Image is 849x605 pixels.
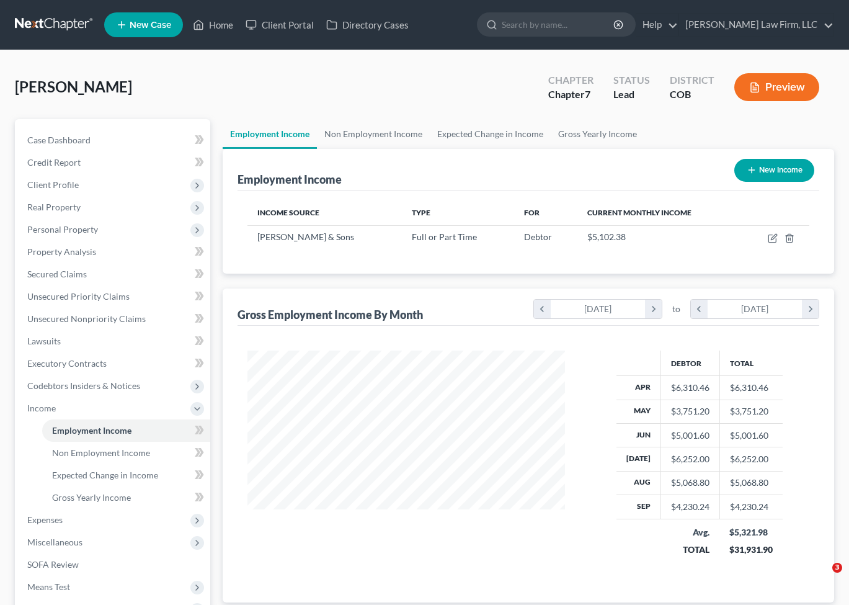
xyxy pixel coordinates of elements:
[17,308,210,330] a: Unsecured Nonpriority Claims
[613,87,650,102] div: Lead
[636,14,678,36] a: Help
[27,246,96,257] span: Property Analysis
[15,78,132,96] span: [PERSON_NAME]
[719,376,783,400] td: $6,310.46
[832,563,842,573] span: 3
[430,119,551,149] a: Expected Change in Income
[587,231,626,242] span: $5,102.38
[708,300,802,318] div: [DATE]
[52,425,131,436] span: Employment Income
[27,514,63,525] span: Expenses
[412,208,430,217] span: Type
[502,13,615,36] input: Search by name...
[17,263,210,285] a: Secured Claims
[671,453,709,465] div: $6,252.00
[239,14,320,36] a: Client Portal
[27,313,146,324] span: Unsecured Nonpriority Claims
[671,429,709,442] div: $5,001.60
[257,208,319,217] span: Income Source
[670,87,714,102] div: COB
[679,14,833,36] a: [PERSON_NAME] Law Firm, LLC
[52,492,131,503] span: Gross Yearly Income
[616,447,661,471] th: [DATE]
[238,307,423,322] div: Gross Employment Income By Month
[616,423,661,447] th: Jun
[320,14,415,36] a: Directory Cases
[27,291,130,302] span: Unsecured Priority Claims
[719,495,783,519] td: $4,230.24
[524,231,552,242] span: Debtor
[660,351,719,375] th: Debtor
[670,73,714,87] div: District
[27,581,70,592] span: Means Test
[548,73,593,87] div: Chapter
[551,300,646,318] div: [DATE]
[645,300,662,318] i: chevron_right
[52,447,150,458] span: Non Employment Income
[524,208,540,217] span: For
[17,352,210,375] a: Executory Contracts
[17,151,210,174] a: Credit Report
[807,563,837,593] iframe: Intercom live chat
[670,544,709,556] div: TOTAL
[187,14,239,36] a: Home
[42,486,210,509] a: Gross Yearly Income
[412,231,477,242] span: Full or Part Time
[17,553,210,576] a: SOFA Review
[27,403,56,413] span: Income
[585,88,590,100] span: 7
[671,382,709,394] div: $6,310.46
[587,208,691,217] span: Current Monthly Income
[671,477,709,489] div: $5,068.80
[616,495,661,519] th: Sep
[27,179,79,190] span: Client Profile
[616,400,661,423] th: May
[548,87,593,102] div: Chapter
[719,400,783,423] td: $3,751.20
[42,419,210,442] a: Employment Income
[27,135,91,145] span: Case Dashboard
[719,447,783,471] td: $6,252.00
[17,241,210,263] a: Property Analysis
[27,537,82,547] span: Miscellaneous
[42,464,210,486] a: Expected Change in Income
[27,269,87,279] span: Secured Claims
[719,351,783,375] th: Total
[734,73,819,101] button: Preview
[27,224,98,235] span: Personal Property
[613,73,650,87] div: Status
[616,471,661,495] th: Aug
[257,231,354,242] span: [PERSON_NAME] & Sons
[534,300,551,318] i: chevron_left
[317,119,430,149] a: Non Employment Income
[729,526,773,539] div: $5,321.98
[52,470,158,480] span: Expected Change in Income
[729,544,773,556] div: $31,931.90
[719,423,783,447] td: $5,001.60
[719,471,783,495] td: $5,068.80
[691,300,708,318] i: chevron_left
[670,526,709,539] div: Avg.
[616,376,661,400] th: Apr
[17,330,210,352] a: Lawsuits
[734,159,814,182] button: New Income
[671,501,709,513] div: $4,230.24
[27,202,81,212] span: Real Property
[551,119,644,149] a: Gross Yearly Income
[27,358,107,369] span: Executory Contracts
[130,20,171,30] span: New Case
[802,300,819,318] i: chevron_right
[27,380,140,391] span: Codebtors Insiders & Notices
[671,405,709,418] div: $3,751.20
[27,559,79,570] span: SOFA Review
[42,442,210,464] a: Non Employment Income
[27,336,61,346] span: Lawsuits
[672,303,680,315] span: to
[17,285,210,308] a: Unsecured Priority Claims
[17,129,210,151] a: Case Dashboard
[238,172,342,187] div: Employment Income
[27,157,81,168] span: Credit Report
[223,119,317,149] a: Employment Income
